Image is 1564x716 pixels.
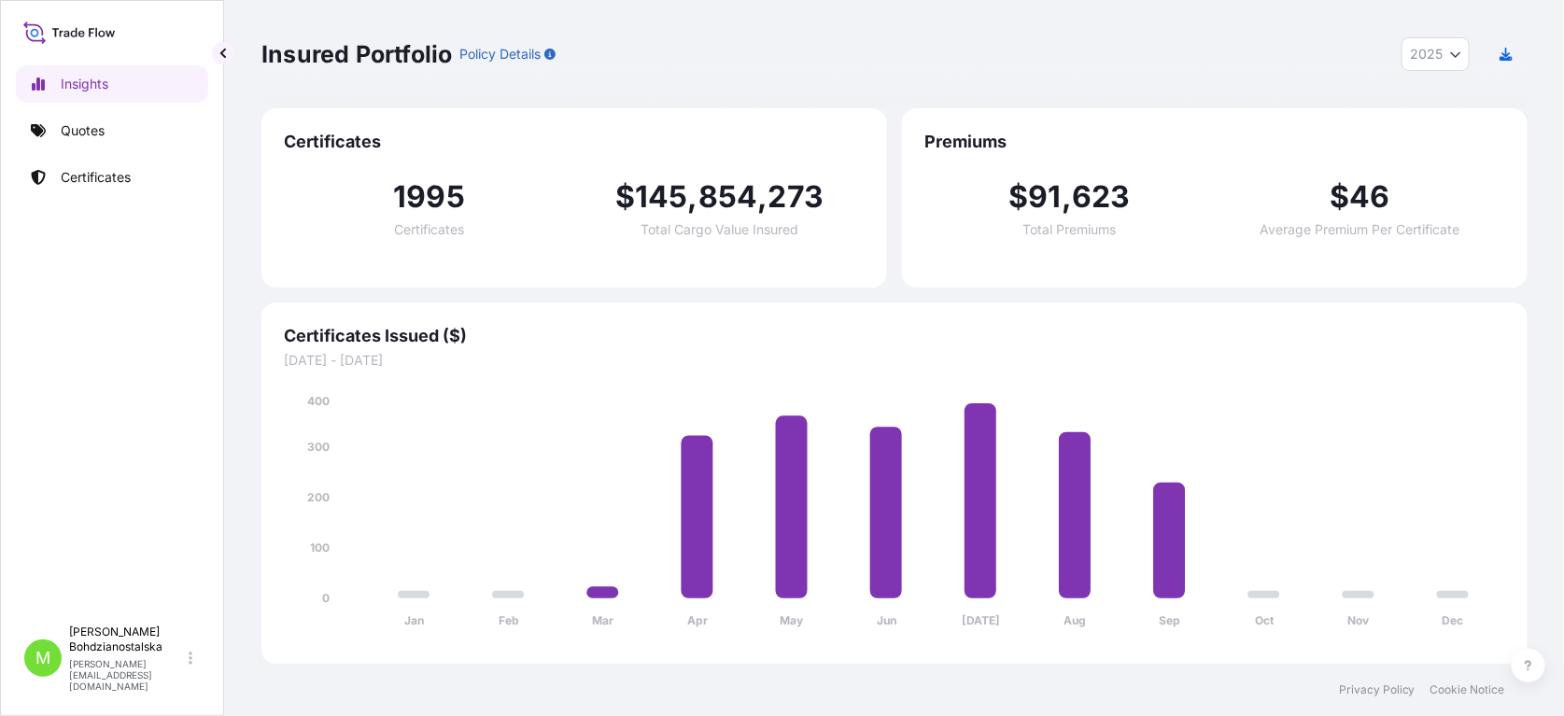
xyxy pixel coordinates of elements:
[1348,614,1371,628] tspan: Nov
[592,614,613,628] tspan: Mar
[635,182,688,212] span: 145
[688,182,698,212] span: ,
[1023,223,1117,236] span: Total Premiums
[307,440,330,454] tspan: 300
[61,168,131,187] p: Certificates
[61,75,108,93] p: Insights
[1410,45,1443,63] span: 2025
[322,591,330,605] tspan: 0
[962,614,1000,628] tspan: [DATE]
[757,182,768,212] span: ,
[16,112,208,149] a: Quotes
[404,614,424,628] tspan: Jan
[1062,182,1072,212] span: ,
[615,182,635,212] span: $
[641,223,798,236] span: Total Cargo Value Insured
[307,490,330,504] tspan: 200
[310,541,330,555] tspan: 100
[1339,682,1416,697] a: Privacy Policy
[687,614,708,628] tspan: Apr
[1261,223,1460,236] span: Average Premium Per Certificate
[1072,182,1131,212] span: 623
[1330,182,1349,212] span: $
[284,325,1505,347] span: Certificates Issued ($)
[261,39,452,69] p: Insured Portfolio
[1159,614,1180,628] tspan: Sep
[698,182,758,212] span: 854
[1430,682,1505,697] a: Cookie Notice
[393,182,465,212] span: 1995
[1028,182,1061,212] span: 91
[35,649,50,667] span: M
[69,658,185,692] p: [PERSON_NAME][EMAIL_ADDRESS][DOMAIN_NAME]
[1402,37,1470,71] button: Year Selector
[1443,614,1464,628] tspan: Dec
[1064,614,1087,628] tspan: Aug
[1349,182,1389,212] span: 46
[284,351,1505,370] span: [DATE] - [DATE]
[394,223,464,236] span: Certificates
[69,625,185,654] p: [PERSON_NAME] Bohdzianostalska
[499,614,519,628] tspan: Feb
[307,394,330,408] tspan: 400
[284,131,865,153] span: Certificates
[16,65,208,103] a: Insights
[61,121,105,140] p: Quotes
[877,614,896,628] tspan: Jun
[924,131,1505,153] span: Premiums
[1008,182,1028,212] span: $
[459,45,541,63] p: Policy Details
[781,614,805,628] tspan: May
[16,159,208,196] a: Certificates
[768,182,824,212] span: 273
[1255,614,1275,628] tspan: Oct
